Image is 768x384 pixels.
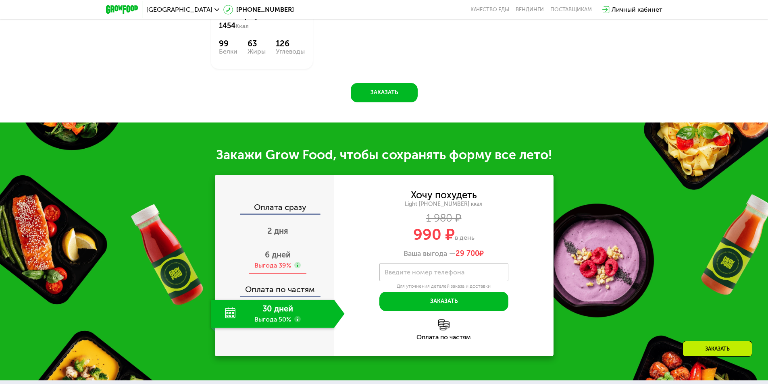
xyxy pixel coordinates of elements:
span: [GEOGRAPHIC_DATA] [146,6,212,13]
span: 29 700 [456,249,479,258]
div: Для уточнения деталей заказа и доставки [379,283,508,290]
a: Вендинги [516,6,544,13]
div: 63 [248,39,266,48]
button: Заказать [351,83,418,102]
img: l6xcnZfty9opOoJh.png [438,319,450,330]
div: 126 [276,39,305,48]
div: Оплата по частям [334,334,554,340]
div: 1 980 ₽ [334,214,554,223]
div: Белки [219,48,237,55]
div: Личный кабинет [612,5,662,15]
div: Хочу похудеть [411,191,477,199]
label: Введите номер телефона [385,270,464,274]
div: поставщикам [550,6,592,13]
div: Выгода 39% [254,261,291,270]
div: Ваша выгода — [334,249,554,258]
a: [PHONE_NUMBER] [223,5,294,15]
a: Качество еды [470,6,509,13]
div: Всего в среду [219,13,305,31]
span: в день [455,234,475,241]
div: 99 [219,39,237,48]
div: Заказать [683,341,752,357]
div: Light [PHONE_NUMBER] ккал [334,201,554,208]
span: 6 дней [265,250,291,259]
span: Ккал [235,23,249,30]
span: 1454 [219,21,235,30]
div: Оплата по частям [216,277,334,296]
div: Жиры [248,48,266,55]
div: Оплата сразу [216,203,334,214]
div: Углеводы [276,48,305,55]
span: 2 дня [267,226,288,236]
span: 990 ₽ [413,225,455,244]
button: Заказать [379,292,508,311]
span: ₽ [456,249,484,258]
